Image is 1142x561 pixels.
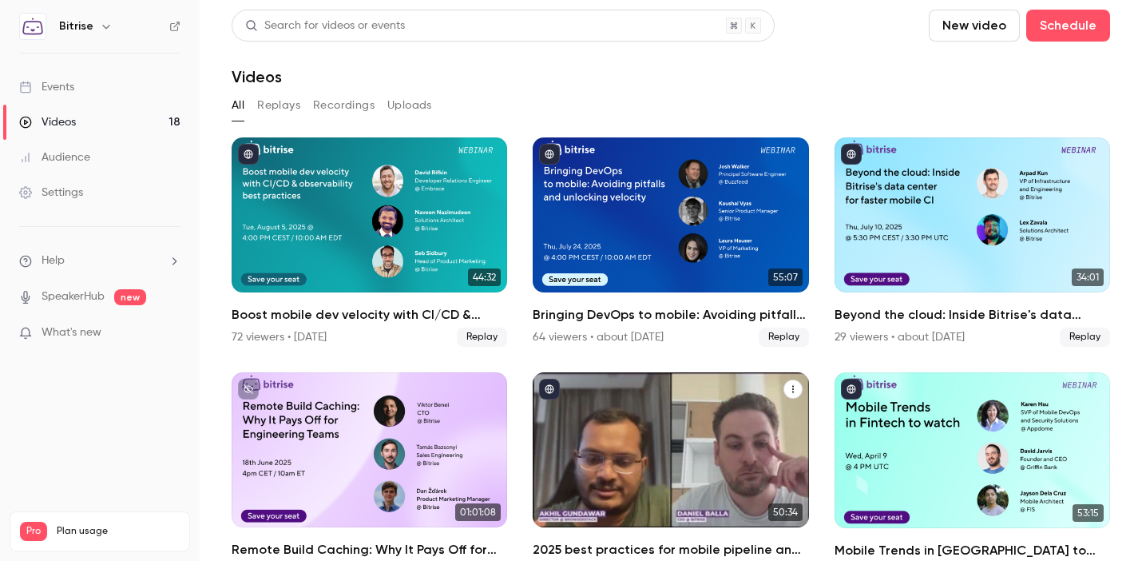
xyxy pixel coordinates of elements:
h2: Bringing DevOps to mobile: Avoiding pitfalls and unlocking velocity [533,305,808,324]
div: Settings [19,185,83,201]
button: published [539,379,560,400]
span: Help [42,253,65,269]
button: New video [929,10,1020,42]
button: published [238,144,259,165]
span: 34:01 [1072,269,1104,286]
a: 44:32Boost mobile dev velocity with CI/CD & observability best practices72 viewers • [DATE]Replay [232,137,507,347]
li: Beyond the cloud: Inside Bitrise's data center for faster mobile CI [835,137,1110,347]
div: Videos [19,114,76,130]
span: 53:15 [1073,504,1104,522]
span: Replay [759,328,809,347]
h2: Mobile Trends in [GEOGRAPHIC_DATA] to watch [835,541,1110,560]
a: SpeakerHub [42,288,105,305]
li: Boost mobile dev velocity with CI/CD & observability best practices [232,137,507,347]
button: Schedule [1026,10,1110,42]
button: published [539,144,560,165]
iframe: Noticeable Trigger [161,326,180,340]
h2: 2025 best practices for mobile pipeline and testing [533,540,808,559]
span: 01:01:08 [455,503,501,521]
h2: Boost mobile dev velocity with CI/CD & observability best practices [232,305,507,324]
h2: Beyond the cloud: Inside Bitrise's data center for faster mobile CI [835,305,1110,324]
img: Bitrise [20,14,46,39]
button: published [841,144,862,165]
span: Pro [20,522,47,541]
button: All [232,93,244,118]
div: Audience [19,149,90,165]
a: 55:07Bringing DevOps to mobile: Avoiding pitfalls and unlocking velocity64 viewers • about [DATE]... [533,137,808,347]
button: Uploads [387,93,432,118]
span: 50:34 [768,503,803,521]
h2: Remote Build Caching: Why It Pays Off for Engineering Teams [232,540,507,559]
button: Recordings [313,93,375,118]
button: unpublished [238,379,259,400]
h1: Videos [232,67,282,86]
span: Replay [1060,328,1110,347]
span: new [114,289,146,305]
span: 44:32 [468,269,501,286]
button: Replays [257,93,300,118]
div: Search for videos or events [245,18,405,34]
div: 72 viewers • [DATE] [232,329,327,345]
span: What's new [42,324,101,341]
span: Replay [457,328,507,347]
button: published [841,379,862,400]
h6: Bitrise [59,18,93,34]
span: 55:07 [768,269,803,286]
li: help-dropdown-opener [19,253,180,269]
li: Bringing DevOps to mobile: Avoiding pitfalls and unlocking velocity [533,137,808,347]
div: Events [19,79,74,95]
section: Videos [232,10,1110,551]
div: 64 viewers • about [DATE] [533,329,664,345]
span: Plan usage [57,525,180,538]
a: 34:01Beyond the cloud: Inside Bitrise's data center for faster mobile CI29 viewers • about [DATE]... [835,137,1110,347]
div: 29 viewers • about [DATE] [835,329,965,345]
